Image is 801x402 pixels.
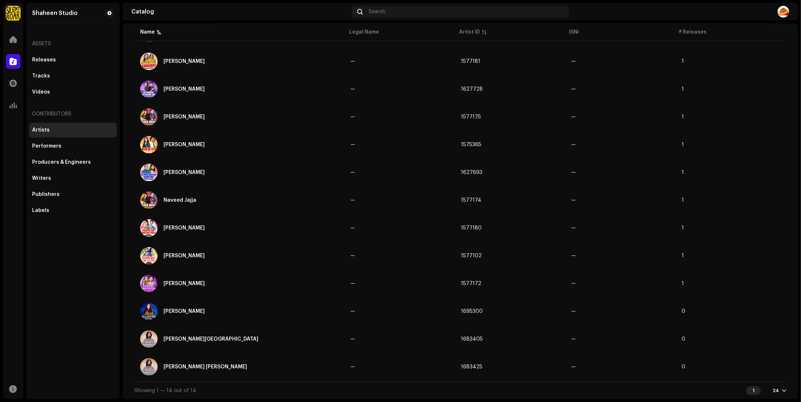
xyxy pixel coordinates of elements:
[32,10,78,16] div: Shaheen Studio
[571,225,576,231] span: —
[140,53,158,70] img: 6bfe7388-903d-48c1-860d-0ee57a2861ac
[682,59,684,64] span: 1
[163,198,196,203] div: Naveed Jajja
[32,127,50,133] div: Artists
[571,253,576,258] span: —
[682,225,684,231] span: 1
[571,87,576,92] span: —
[29,123,117,137] re-m-nav-item: Artists
[140,275,158,292] img: e749adc7-64d9-4204-906b-44315254023b
[350,114,355,120] span: —
[459,29,480,36] div: Artist ID
[163,59,205,64] div: Dilawar Sheikh
[682,337,685,342] span: 0
[350,337,355,342] span: —
[350,281,355,286] span: —
[140,247,158,265] img: 25adbb8b-f1e3-4f50-87a9-b291c864ce3a
[32,73,50,79] div: Tracks
[682,364,685,369] span: 0
[29,35,117,53] re-a-nav-header: Assets
[163,281,205,286] div: Sunny Abbas Khan
[32,89,50,95] div: Videos
[32,57,56,63] div: Releases
[350,364,355,369] span: —
[461,337,483,342] span: 1683405
[350,170,355,175] span: —
[134,388,196,393] span: Showing 1 — 14 out of 14
[140,164,158,181] img: 73c36a43-da1b-4af6-abb8-acd465753208
[461,142,481,147] span: 1575365
[29,53,117,67] re-m-nav-item: Releases
[163,337,258,342] div: Tajammal Mansoor Malang
[682,198,684,203] span: 1
[131,9,349,15] div: Catalog
[163,253,205,258] div: Sidra Rubaab
[29,105,117,123] re-a-nav-header: Contributors
[350,59,355,64] span: —
[163,170,205,175] div: Munir Abbas
[746,386,761,395] div: 1
[350,253,355,258] span: —
[32,143,61,149] div: Performers
[571,114,576,120] span: —
[32,175,51,181] div: Writers
[682,87,684,92] span: 1
[29,187,117,202] re-m-nav-item: Publishers
[140,330,158,348] img: a699f15d-efb1-4aa8-91c3-fff5fbc98b80
[29,171,117,186] re-m-nav-item: Writers
[461,170,482,175] span: 1627693
[773,388,779,394] div: 24
[571,281,576,286] span: —
[461,309,483,314] span: 1695300
[350,309,355,314] span: —
[571,170,576,175] span: —
[461,59,480,64] span: 1577181
[32,159,91,165] div: Producers & Engineers
[140,108,158,126] img: 90305a26-f450-49af-81e5-fa8e8726f11c
[461,87,483,92] span: 1627728
[163,225,205,231] div: Rizwan Ahmed Cheena
[682,309,685,314] span: 0
[32,208,49,213] div: Labels
[682,281,684,286] span: 1
[32,191,59,197] div: Publishers
[571,309,576,314] span: —
[6,6,20,20] img: fcfd72e7-8859-4002-b0df-9a7058150634
[29,139,117,153] re-m-nav-item: Performers
[461,114,481,120] span: 1577175
[571,142,576,147] span: —
[29,85,117,99] re-m-nav-item: Videos
[163,114,205,120] div: Humma Chaudhary
[682,142,684,147] span: 1
[29,203,117,218] re-m-nav-item: Labels
[140,358,158,376] img: 0dddfec1-a4fc-4645-8dc2-2ad97199133f
[140,303,158,320] img: 2d814b90-fc44-4c53-b63d-a71c66c2568d
[461,253,482,258] span: 1577102
[163,364,247,369] div: Tajammal Mansoor Malangi
[140,29,155,36] div: Name
[571,198,576,203] span: —
[682,253,684,258] span: 1
[778,6,789,18] img: 1ff79d16-1e5d-4a7f-a040-1ad7295a93da
[29,155,117,170] re-m-nav-item: Producers & Engineers
[140,80,158,98] img: dd26622d-7fcd-42c1-b8bc-130600d1f8cb
[350,198,355,203] span: —
[571,364,576,369] span: —
[682,114,684,120] span: 1
[461,198,481,203] span: 1577174
[461,225,482,231] span: 1577180
[350,225,355,231] span: —
[140,136,158,153] img: 4c6f8445-4a8c-4175-b3af-1b1f7f465952
[571,59,576,64] span: —
[163,87,205,92] div: Gulfam Ahtisham Sanjrani
[140,219,158,237] img: 4102b527-b088-47c9-a494-4aae87796568
[163,142,205,147] div: Irfan Angra
[461,364,482,369] span: 1683425
[29,69,117,83] re-m-nav-item: Tracks
[350,87,355,92] span: —
[461,281,481,286] span: 1577172
[369,9,386,15] span: Search
[163,309,205,314] div: Tahseen Sakina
